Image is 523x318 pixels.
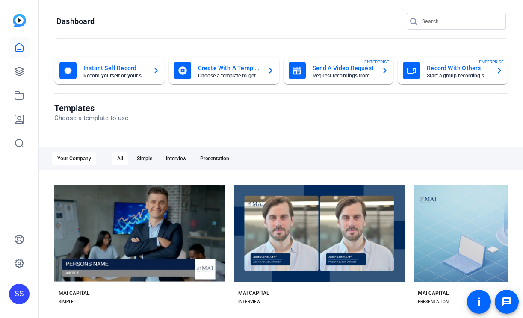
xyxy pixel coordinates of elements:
div: All [112,152,128,165]
mat-card-title: Record With Others [427,63,489,73]
mat-card-title: Instant Self Record [83,63,146,73]
div: Interview [161,152,192,165]
button: Record With OthersStart a group recording sessionENTERPRISE [398,57,508,84]
mat-icon: message [502,297,512,307]
mat-card-title: Send A Video Request [313,63,375,73]
div: MAI CAPITAL [238,290,269,297]
mat-card-subtitle: Record yourself or your screen [83,73,146,78]
mat-card-title: Create With A Template [198,63,260,73]
mat-icon: accessibility [474,297,484,307]
button: Create With A TemplateChoose a template to get started [169,57,279,84]
div: Simple [132,152,157,165]
mat-card-subtitle: Start a group recording session [427,73,489,78]
div: Your Company [52,152,96,165]
p: Choose a template to use [54,113,128,123]
div: SIMPLE [59,298,74,305]
mat-card-subtitle: Request recordings from anyone, anywhere [313,73,375,78]
div: MAI CAPITAL [418,290,449,297]
button: Instant Self RecordRecord yourself or your screen [54,57,165,84]
button: Send A Video RequestRequest recordings from anyone, anywhereENTERPRISE [284,57,394,84]
div: Presentation [195,152,234,165]
mat-card-subtitle: Choose a template to get started [198,73,260,78]
h1: Dashboard [56,16,95,26]
input: Search [422,16,499,26]
div: INTERVIEW [238,298,260,305]
div: MAI CAPITAL [59,290,89,297]
h1: Templates [54,103,128,113]
span: ENTERPRISE [364,59,389,65]
span: ENTERPRISE [479,59,504,65]
div: PRESENTATION [418,298,449,305]
img: blue-gradient.svg [13,14,26,27]
div: SS [9,284,30,304]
